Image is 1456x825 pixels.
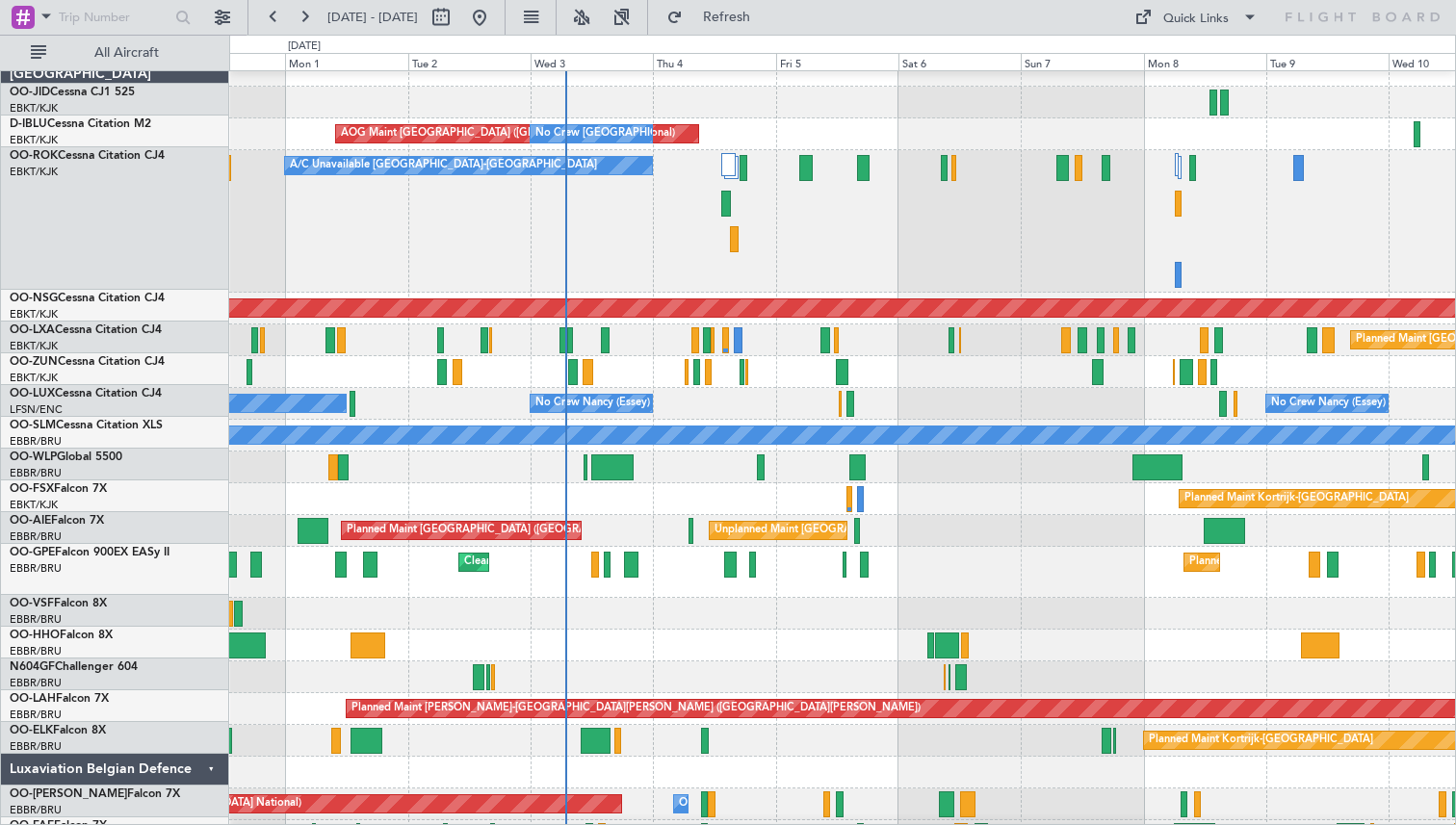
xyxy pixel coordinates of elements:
span: D-IBLU [10,118,47,130]
a: OO-VSFFalcon 8X [10,598,107,609]
span: OO-HHO [10,630,60,641]
a: EBKT/KJK [10,371,58,385]
a: EBBR/BRU [10,803,62,817]
a: EBBR/BRU [10,612,62,627]
a: OO-GPEFalcon 900EX EASy II [10,547,169,558]
a: EBBR/BRU [10,466,62,480]
a: OO-LUXCessna Citation CJ4 [10,388,162,400]
a: OO-ROKCessna Citation CJ4 [10,150,165,162]
div: [DATE] [288,39,321,55]
input: Trip Number [59,3,169,32]
a: OO-JIDCessna CJ1 525 [10,87,135,98]
a: EBBR/BRU [10,529,62,544]
span: OO-LUX [10,388,55,400]
a: OO-HHOFalcon 8X [10,630,113,641]
div: No Crew [GEOGRAPHIC_DATA] ([GEOGRAPHIC_DATA] National) [535,119,858,148]
div: AOG Maint [GEOGRAPHIC_DATA] ([GEOGRAPHIC_DATA] National) [341,119,675,148]
a: OO-FSXFalcon 7X [10,483,107,495]
a: EBKT/KJK [10,133,58,147]
div: Thu 4 [653,53,775,70]
a: OO-SLMCessna Citation XLS [10,420,163,431]
span: OO-NSG [10,293,58,304]
a: EBKT/KJK [10,165,58,179]
span: OO-WLP [10,451,57,463]
div: Quick Links [1163,10,1229,29]
a: EBBR/BRU [10,708,62,722]
a: EBKT/KJK [10,101,58,116]
span: [DATE] - [DATE] [327,9,418,26]
a: EBBR/BRU [10,739,62,754]
span: OO-JID [10,87,50,98]
div: Mon 8 [1144,53,1266,70]
span: OO-ELK [10,725,53,736]
a: EBBR/BRU [10,644,62,658]
div: Sat 6 [898,53,1021,70]
span: OO-AIE [10,515,51,527]
div: Tue 9 [1266,53,1389,70]
span: N604GF [10,661,55,673]
a: OO-NSGCessna Citation CJ4 [10,293,165,304]
span: OO-GPE [10,547,55,558]
button: All Aircraft [21,38,209,68]
span: OO-ZUN [10,356,58,368]
div: Tue 2 [408,53,531,70]
span: OO-[PERSON_NAME] [10,788,127,800]
span: OO-FSX [10,483,54,495]
div: Planned Maint Kortrijk-[GEOGRAPHIC_DATA] [1149,726,1373,755]
a: LFSN/ENC [10,402,63,417]
a: EBBR/BRU [10,561,62,576]
span: OO-SLM [10,420,56,431]
span: OO-LAH [10,693,56,705]
a: OO-WLPGlobal 5500 [10,451,122,463]
a: EBBR/BRU [10,434,62,449]
button: Refresh [658,2,773,33]
div: Owner Melsbroek Air Base [679,789,810,818]
a: OO-ELKFalcon 8X [10,725,106,736]
span: All Aircraft [50,46,203,60]
a: EBKT/KJK [10,307,58,322]
div: Sun 7 [1021,53,1143,70]
div: No Crew Nancy (Essey) [1271,389,1386,418]
div: No Crew Nancy (Essey) [535,389,650,418]
a: N604GFChallenger 604 [10,661,138,673]
div: Planned Maint [GEOGRAPHIC_DATA] ([GEOGRAPHIC_DATA]) [347,516,650,545]
span: OO-LXA [10,324,55,336]
a: OO-[PERSON_NAME]Falcon 7X [10,788,180,800]
span: Refresh [687,11,767,24]
div: Unplanned Maint [GEOGRAPHIC_DATA] ([GEOGRAPHIC_DATA] National) [715,516,1077,545]
button: Quick Links [1125,2,1267,33]
a: OO-LXACessna Citation CJ4 [10,324,162,336]
a: OO-LAHFalcon 7X [10,693,109,705]
a: EBKT/KJK [10,498,58,512]
div: Planned Maint [PERSON_NAME]-[GEOGRAPHIC_DATA][PERSON_NAME] ([GEOGRAPHIC_DATA][PERSON_NAME]) [351,694,921,723]
span: OO-ROK [10,150,58,162]
div: Fri 5 [776,53,898,70]
a: D-IBLUCessna Citation M2 [10,118,151,130]
div: Wed 3 [531,53,653,70]
a: OO-ZUNCessna Citation CJ4 [10,356,165,368]
div: Mon 1 [285,53,407,70]
div: Cleaning [GEOGRAPHIC_DATA] ([GEOGRAPHIC_DATA] National) [464,548,786,577]
a: OO-AIEFalcon 7X [10,515,104,527]
div: Planned Maint Kortrijk-[GEOGRAPHIC_DATA] [1184,484,1409,513]
span: OO-VSF [10,598,54,609]
a: EBBR/BRU [10,676,62,690]
a: EBKT/KJK [10,339,58,353]
div: A/C Unavailable [GEOGRAPHIC_DATA]-[GEOGRAPHIC_DATA] [290,151,597,180]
